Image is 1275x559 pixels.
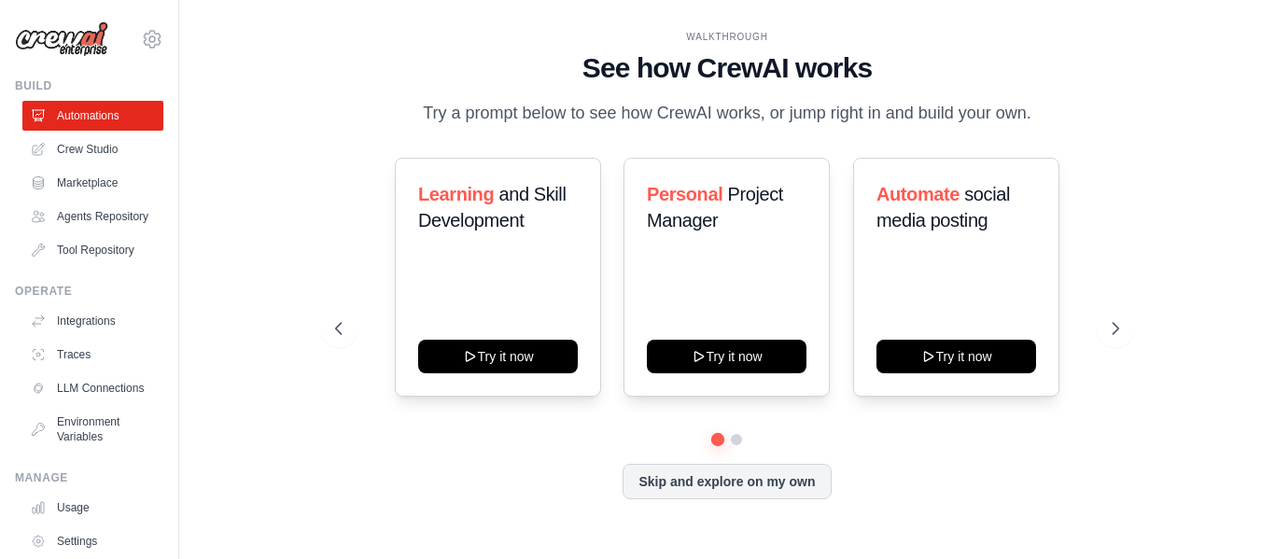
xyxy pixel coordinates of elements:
[876,184,1010,231] span: social media posting
[22,373,163,403] a: LLM Connections
[22,202,163,231] a: Agents Repository
[15,78,163,93] div: Build
[22,340,163,370] a: Traces
[413,100,1041,127] p: Try a prompt below to see how CrewAI works, or jump right in and build your own.
[418,184,494,204] span: Learning
[647,184,783,231] span: Project Manager
[15,470,163,485] div: Manage
[22,407,163,452] a: Environment Variables
[647,184,722,204] span: Personal
[623,464,831,499] button: Skip and explore on my own
[22,134,163,164] a: Crew Studio
[876,184,960,204] span: Automate
[1182,469,1275,559] iframe: Chat Widget
[647,340,806,373] button: Try it now
[15,21,108,57] img: Logo
[22,306,163,336] a: Integrations
[22,101,163,131] a: Automations
[22,235,163,265] a: Tool Repository
[22,168,163,198] a: Marketplace
[418,340,578,373] button: Try it now
[22,493,163,523] a: Usage
[418,184,566,231] span: and Skill Development
[335,30,1119,44] div: WALKTHROUGH
[22,526,163,556] a: Settings
[876,340,1036,373] button: Try it now
[15,284,163,299] div: Operate
[335,51,1119,85] h1: See how CrewAI works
